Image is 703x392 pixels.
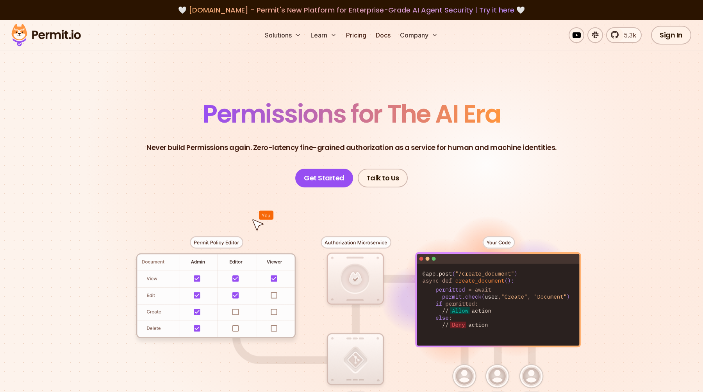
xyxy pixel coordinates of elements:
[479,5,514,15] a: Try it here
[19,5,684,16] div: 🤍 🤍
[606,27,642,43] a: 5.3k
[397,27,441,43] button: Company
[619,30,636,40] span: 5.3k
[373,27,394,43] a: Docs
[262,27,304,43] button: Solutions
[146,142,557,153] p: Never build Permissions again. Zero-latency fine-grained authorization as a service for human and...
[343,27,369,43] a: Pricing
[189,5,514,15] span: [DOMAIN_NAME] - Permit's New Platform for Enterprise-Grade AI Agent Security |
[651,26,691,45] a: Sign In
[307,27,340,43] button: Learn
[8,22,84,48] img: Permit logo
[358,169,408,187] a: Talk to Us
[295,169,353,187] a: Get Started
[203,96,500,131] span: Permissions for The AI Era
